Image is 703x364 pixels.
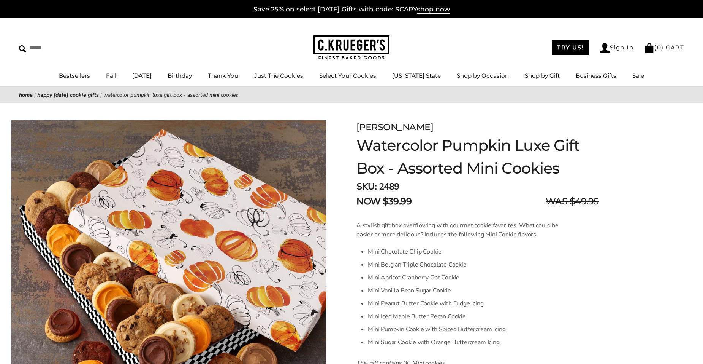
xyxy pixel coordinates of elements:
[356,221,564,239] p: A stylish gift box overflowing with gourmet cookie favorites. What could be easier or more delici...
[644,43,654,53] img: Bag
[657,44,662,51] span: 0
[368,310,564,323] li: Mini Iced Maple Butter Pecan Cookie
[106,72,116,79] a: Fall
[19,91,33,99] a: Home
[368,297,564,310] li: Mini Peanut Butter Cookie with Fudge Icing
[208,72,238,79] a: Thank You
[457,72,509,79] a: Shop by Occasion
[100,91,102,99] span: |
[644,44,684,51] a: (0) CART
[319,72,376,79] a: Select Your Cookies
[168,72,192,79] a: Birthday
[368,245,564,258] li: Mini Chocolate Chip Cookie
[379,180,399,193] span: 2489
[525,72,560,79] a: Shop by Gift
[132,72,152,79] a: [DATE]
[37,91,99,99] a: Happy [DATE] Cookie Gifts
[253,5,450,14] a: Save 25% on select [DATE] Gifts with code: SCARYshop now
[417,5,450,14] span: shop now
[356,180,377,193] strong: SKU:
[356,195,412,208] span: NOW $39.99
[368,258,564,271] li: Mini Belgian Triple Chocolate Cookie
[19,45,26,53] img: Search
[356,134,599,180] h1: Watercolor Pumpkin Luxe Gift Box - Assorted Mini Cookies
[368,336,564,349] li: Mini Sugar Cookie with Orange Buttercream Icing
[600,43,610,53] img: Account
[356,120,599,134] div: [PERSON_NAME]
[59,72,90,79] a: Bestsellers
[313,35,389,60] img: C.KRUEGER'S
[19,91,684,99] nav: breadcrumbs
[546,195,599,208] span: WAS $49.95
[254,72,303,79] a: Just The Cookies
[632,72,644,79] a: Sale
[552,40,589,55] a: TRY US!
[34,91,36,99] span: |
[368,323,564,336] li: Mini Pumpkin Cookie with Spiced Buttercream Icing
[392,72,441,79] a: [US_STATE] State
[368,284,564,297] li: Mini Vanilla Bean Sugar Cookie
[576,72,616,79] a: Business Gifts
[600,43,634,53] a: Sign In
[19,42,109,54] input: Search
[368,271,564,284] li: Mini Apricot Cranberry Oat Cookie
[103,91,238,99] span: Watercolor Pumpkin Luxe Gift Box - Assorted Mini Cookies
